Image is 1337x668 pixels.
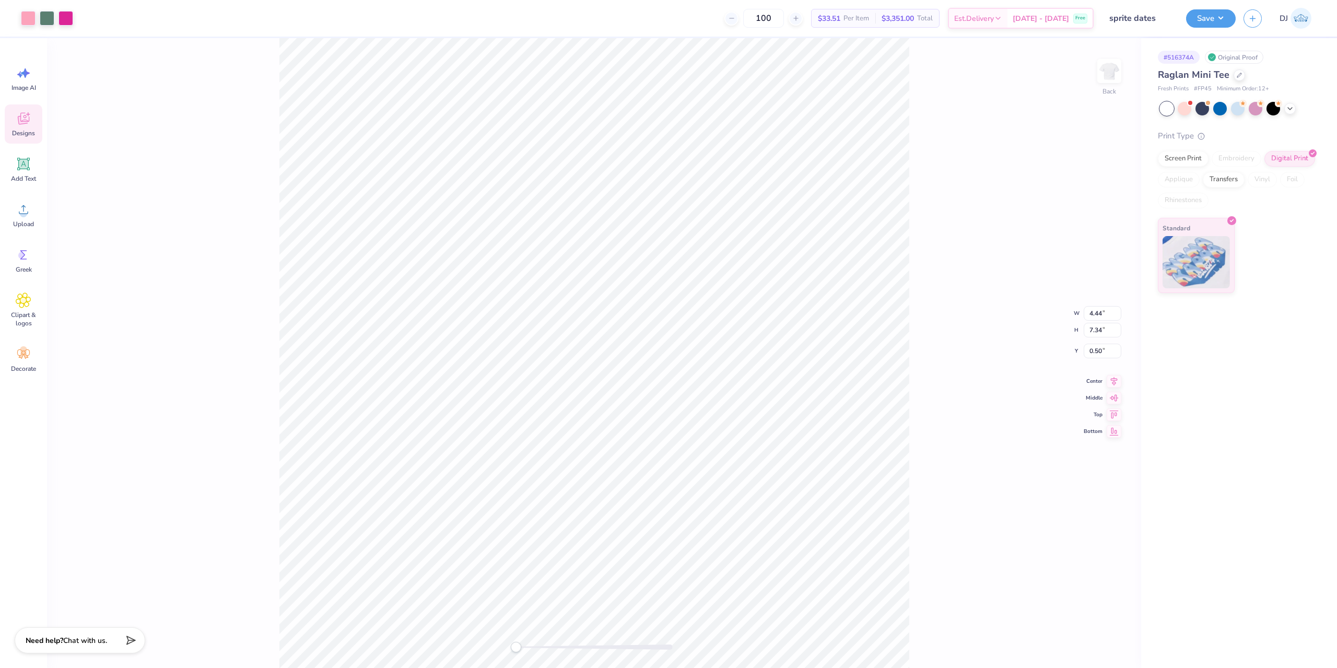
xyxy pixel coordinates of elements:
[12,129,35,137] span: Designs
[13,220,34,228] span: Upload
[1013,13,1069,24] span: [DATE] - [DATE]
[1084,427,1103,436] span: Bottom
[11,365,36,373] span: Decorate
[1163,236,1230,288] img: Standard
[511,642,521,652] div: Accessibility label
[1205,51,1263,64] div: Original Proof
[1280,172,1305,187] div: Foil
[1264,151,1315,167] div: Digital Print
[917,13,933,24] span: Total
[26,636,63,646] strong: Need help?
[1158,130,1316,142] div: Print Type
[1158,68,1229,81] span: Raglan Mini Tee
[818,13,840,24] span: $33.51
[1158,151,1209,167] div: Screen Print
[1163,222,1190,233] span: Standard
[743,9,784,28] input: – –
[1186,9,1236,28] button: Save
[843,13,869,24] span: Per Item
[1158,85,1189,93] span: Fresh Prints
[1217,85,1269,93] span: Minimum Order: 12 +
[1248,172,1277,187] div: Vinyl
[11,84,36,92] span: Image AI
[1103,87,1116,96] div: Back
[1075,15,1085,22] span: Free
[16,265,32,274] span: Greek
[1158,193,1209,208] div: Rhinestones
[1212,151,1261,167] div: Embroidery
[1101,8,1178,29] input: Untitled Design
[1158,172,1200,187] div: Applique
[1275,8,1316,29] a: DJ
[1084,377,1103,385] span: Center
[1084,411,1103,419] span: Top
[11,174,36,183] span: Add Text
[954,13,994,24] span: Est. Delivery
[63,636,107,646] span: Chat with us.
[1084,394,1103,402] span: Middle
[1194,85,1212,93] span: # FP45
[1291,8,1311,29] img: Danyl Jon Ferrer
[1203,172,1245,187] div: Transfers
[1099,61,1120,81] img: Back
[1280,13,1288,25] span: DJ
[1158,51,1200,64] div: # 516374A
[882,13,914,24] span: $3,351.00
[6,311,41,327] span: Clipart & logos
